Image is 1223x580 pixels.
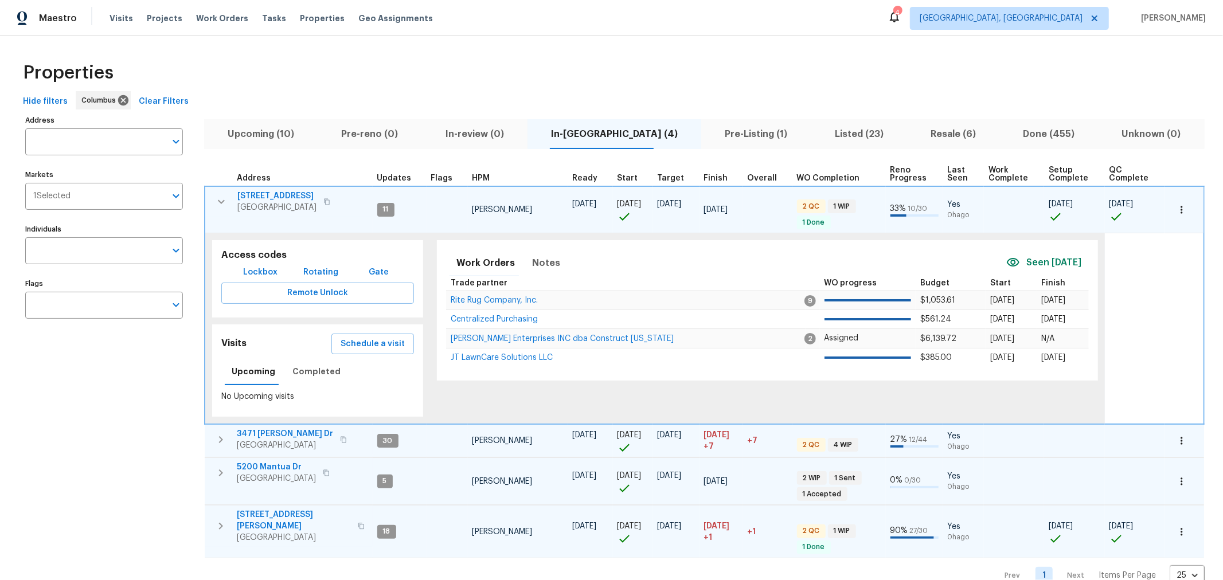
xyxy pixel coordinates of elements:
span: Geo Assignments [358,13,433,24]
span: Listed (23) [818,126,900,142]
span: 0h ago [948,210,980,220]
td: Scheduled to finish 7 day(s) late [700,424,743,457]
div: Columbus [76,91,131,109]
span: Ready [573,174,598,182]
button: Open [168,134,184,150]
span: [DATE] [990,315,1014,323]
span: Yes [948,521,980,532]
span: +1 [748,528,756,536]
span: Yes [948,199,980,210]
span: 1 Accepted [798,489,846,499]
span: Last Seen [948,166,970,182]
span: 90 % [890,527,908,535]
span: 1 Selected [33,191,71,201]
span: [DATE] [990,335,1014,343]
span: [DATE] [618,200,642,208]
span: Completed [292,365,341,379]
span: 18 [378,527,395,536]
span: [DATE] [1109,200,1134,208]
span: Centralized Purchasing [451,315,538,323]
span: [DATE] [573,200,597,208]
label: Flags [25,280,183,287]
span: Lockbox [243,265,278,280]
span: Columbus [81,95,120,106]
span: Finish [704,174,728,182]
span: [DATE] [704,477,728,485]
span: 1 Done [798,218,830,228]
span: [PERSON_NAME] [472,437,533,445]
span: [DATE] [704,206,728,214]
span: [DATE] [658,200,682,208]
span: [DATE] [1109,522,1134,530]
span: [DATE] [658,472,682,480]
span: 12 / 44 [909,436,928,443]
td: Project started on time [613,186,653,233]
span: +7 [704,441,714,452]
button: Schedule a visit [331,334,414,355]
span: [DATE] [990,296,1014,304]
span: 0h ago [948,482,980,492]
label: Markets [25,171,183,178]
span: In-review (0) [429,126,521,142]
span: [GEOGRAPHIC_DATA] [237,202,317,213]
span: $561.24 [920,315,951,323]
span: 2 WIP [798,473,826,483]
span: [DATE] [1042,296,1066,304]
span: Finish [1042,279,1066,287]
span: Work Complete [988,166,1029,182]
span: [DATE] [704,431,730,439]
span: Reno Progress [890,166,928,182]
div: Projected renovation finish date [704,174,739,182]
span: Updates [377,174,412,182]
span: Pre-Listing (1) [708,126,804,142]
span: 10 / 30 [908,205,928,212]
span: Flags [431,174,453,182]
span: [PERSON_NAME] Enterprises INC dba Construct [US_STATE] [451,335,674,343]
span: $6,139.72 [920,335,956,343]
span: Properties [300,13,345,24]
span: 0 / 30 [905,477,921,484]
span: Overall [748,174,777,182]
a: JT LawnCare Solutions LLC [451,354,553,361]
span: 0h ago [948,442,980,452]
span: 2 QC [798,440,825,450]
h5: Visits [221,338,247,350]
span: Remote Unlock [230,286,405,300]
span: [DATE] [1042,354,1066,362]
div: Target renovation project end date [658,174,695,182]
span: Seen [DATE] [1027,256,1082,269]
button: Open [168,297,184,313]
div: Earliest renovation start date (first business day after COE or Checkout) [573,174,608,182]
span: [STREET_ADDRESS] [237,190,317,202]
span: Start [990,279,1011,287]
span: [GEOGRAPHIC_DATA] [237,532,351,543]
button: Open [168,188,184,204]
a: Rite Rug Company, Inc. [451,297,538,304]
span: 1 Sent [830,473,861,483]
span: Trade partner [451,279,507,287]
span: 27 % [890,436,908,444]
span: [DATE] [704,522,730,530]
span: Address [237,174,271,182]
span: 9 [804,295,816,307]
span: Target [658,174,685,182]
span: JT LawnCare Solutions LLC [451,354,553,362]
span: [GEOGRAPHIC_DATA], [GEOGRAPHIC_DATA] [920,13,1083,24]
span: N/A [1042,335,1055,343]
a: [PERSON_NAME] Enterprises INC dba Construct [US_STATE] [451,335,674,342]
span: QC Complete [1109,166,1150,182]
span: Schedule a visit [341,337,405,351]
span: Tasks [262,14,286,22]
span: 4 WIP [829,440,857,450]
span: Clear Filters [139,95,189,109]
label: Address [25,117,183,124]
span: [DATE] [573,431,597,439]
button: Gate [360,262,397,283]
span: [DATE] [618,431,642,439]
span: 33 % [890,205,906,213]
button: Open [168,242,184,258]
span: 2 [804,333,816,344]
span: Upcoming [232,365,275,379]
span: 2 QC [798,526,825,536]
span: [GEOGRAPHIC_DATA] [237,440,333,451]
